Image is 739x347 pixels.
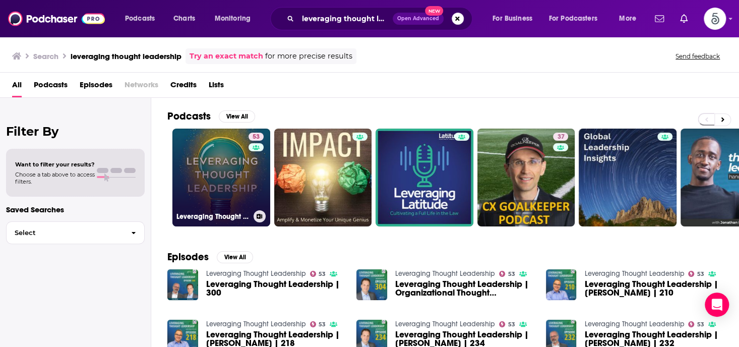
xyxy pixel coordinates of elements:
h3: Leveraging Thought Leadership [176,212,250,221]
a: 53 [688,321,704,327]
span: 37 [557,132,564,142]
a: All [12,77,22,97]
button: View All [219,110,255,123]
div: Search podcasts, credits, & more... [280,7,482,30]
button: open menu [118,11,168,27]
a: Leveraging Thought Leadership [206,320,306,328]
span: New [425,6,443,16]
span: 53 [508,322,515,327]
a: 53 [310,271,326,277]
button: View All [217,251,253,263]
span: 53 [697,322,704,327]
a: Leveraging Thought Leadership [206,269,306,278]
a: Leveraging Thought Leadership [395,269,495,278]
a: 37 [477,129,575,226]
h3: leveraging thought leadership [71,51,181,61]
a: Episodes [80,77,112,97]
span: Choose a tab above to access filters. [15,171,95,185]
span: Logged in as Spiral5-G2 [704,8,726,30]
span: Leveraging Thought Leadership | [PERSON_NAME] | 210 [584,280,723,297]
span: Select [7,229,123,236]
span: 53 [253,132,260,142]
span: 53 [508,272,515,276]
a: Charts [167,11,201,27]
span: for more precise results [265,50,352,62]
a: Podcasts [34,77,68,97]
a: 53 [249,133,264,141]
a: EpisodesView All [167,251,253,263]
p: Saved Searches [6,205,145,214]
img: Podchaser - Follow, Share and Rate Podcasts [8,9,105,28]
img: Leveraging Thought Leadership | Organizational Thought Leadership Anthology | 304 [356,269,387,300]
span: Monitoring [215,12,251,26]
a: 53 [310,321,326,327]
a: Leveraging Thought Leadership | Alan Alper | 210 [584,280,723,297]
img: Leveraging Thought Leadership | Alan Alper | 210 [546,269,577,300]
a: Lists [209,77,224,97]
a: PodcastsView All [167,110,255,123]
a: 53 [688,271,704,277]
div: Open Intercom Messenger [705,293,729,317]
button: Open AdvancedNew [393,13,444,25]
button: open menu [208,11,264,27]
button: open menu [612,11,649,27]
span: Networks [125,77,158,97]
button: Show profile menu [704,8,726,30]
a: 53 [499,321,515,327]
span: More [619,12,636,26]
a: 37 [553,133,568,141]
span: Want to filter your results? [15,161,95,168]
span: Open Advanced [397,16,439,21]
a: Leveraging Thought Leadership [584,269,684,278]
span: For Podcasters [549,12,597,26]
h2: Filter By [6,124,145,139]
span: Charts [173,12,195,26]
a: Leveraging Thought Leadership | 300 [206,280,345,297]
h2: Episodes [167,251,209,263]
img: User Profile [704,8,726,30]
a: Leveraging Thought Leadership [584,320,684,328]
a: Credits [170,77,197,97]
input: Search podcasts, credits, & more... [298,11,393,27]
span: Podcasts [125,12,155,26]
img: Leveraging Thought Leadership | 300 [167,269,198,300]
button: Select [6,221,145,244]
a: 53 [499,271,515,277]
h3: Search [33,51,58,61]
span: 53 [697,272,704,276]
h2: Podcasts [167,110,211,123]
button: open menu [542,11,612,27]
a: Try an exact match [190,50,263,62]
button: open menu [485,11,545,27]
a: Leveraging Thought Leadership [395,320,495,328]
button: Send feedback [672,52,723,61]
span: 53 [319,272,326,276]
span: 53 [319,322,326,327]
span: For Business [492,12,532,26]
a: Leveraging Thought Leadership | Organizational Thought Leadership Anthology | 304 [395,280,534,297]
a: 53Leveraging Thought Leadership [172,129,270,226]
a: Show notifications dropdown [676,10,692,27]
a: Show notifications dropdown [651,10,668,27]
